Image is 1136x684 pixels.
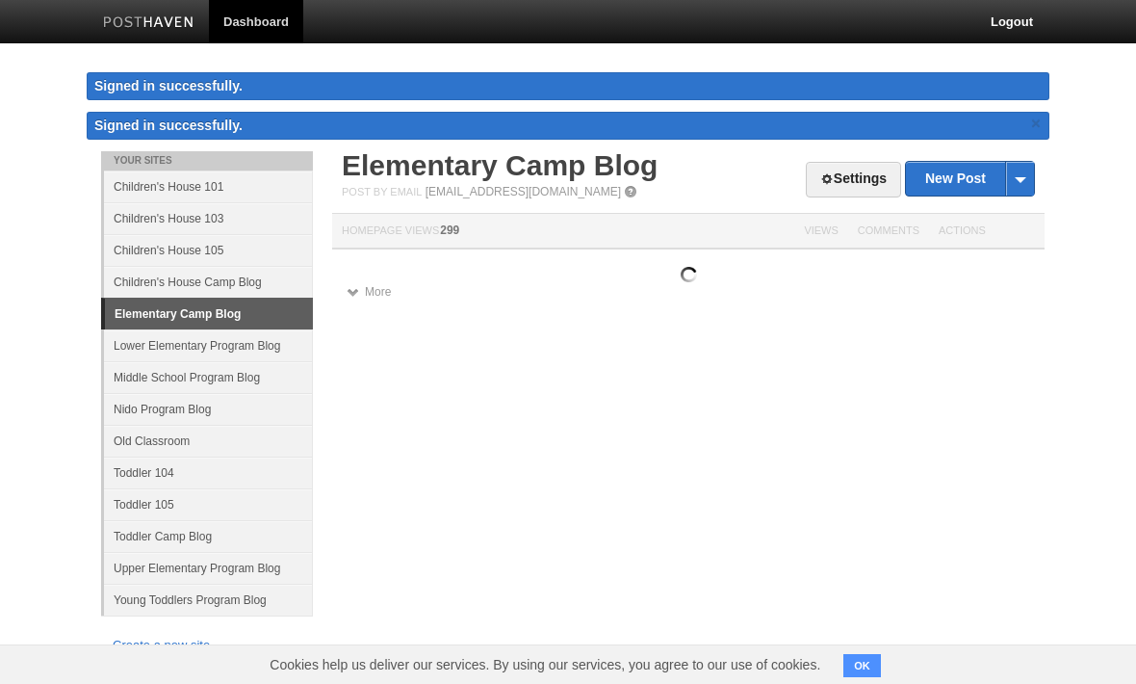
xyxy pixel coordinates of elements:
span: 299 [440,224,459,237]
a: Elementary Camp Blog [342,149,658,181]
a: Old Classroom [104,425,313,457]
button: OK [843,654,881,677]
a: Create a new site [113,636,301,656]
a: Upper Elementary Program Blog [104,552,313,584]
a: × [1027,112,1045,136]
a: Children's House 101 [104,171,313,202]
a: Lower Elementary Program Blog [104,329,313,361]
a: Middle School Program Blog [104,361,313,393]
a: Children's House 105 [104,234,313,266]
li: Your Sites [101,151,313,171]
span: Cookies help us deliver our services. By using our services, you agree to our use of cookies. [250,645,839,684]
a: [EMAIL_ADDRESS][DOMAIN_NAME] [426,185,621,198]
th: Actions [929,214,1045,250]
th: Comments [848,214,929,250]
a: Settings [806,162,901,197]
a: Nido Program Blog [104,393,313,425]
a: Children's House 103 [104,202,313,234]
img: loading.gif [681,267,697,282]
a: Children's House Camp Blog [104,266,313,298]
a: Toddler Camp Blog [104,520,313,552]
a: Toddler 105 [104,488,313,520]
th: Views [794,214,847,250]
a: Toddler 104 [104,457,313,488]
a: Young Toddlers Program Blog [104,584,313,616]
a: More [347,285,391,299]
th: Homepage Views [332,214,794,250]
span: Post by Email [342,186,422,197]
span: Signed in successfully. [94,118,243,133]
a: Elementary Camp Blog [105,299,313,329]
div: Signed in successfully. [87,72,1049,100]
img: Posthaven-bar [103,16,194,31]
a: New Post [906,162,1034,196]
